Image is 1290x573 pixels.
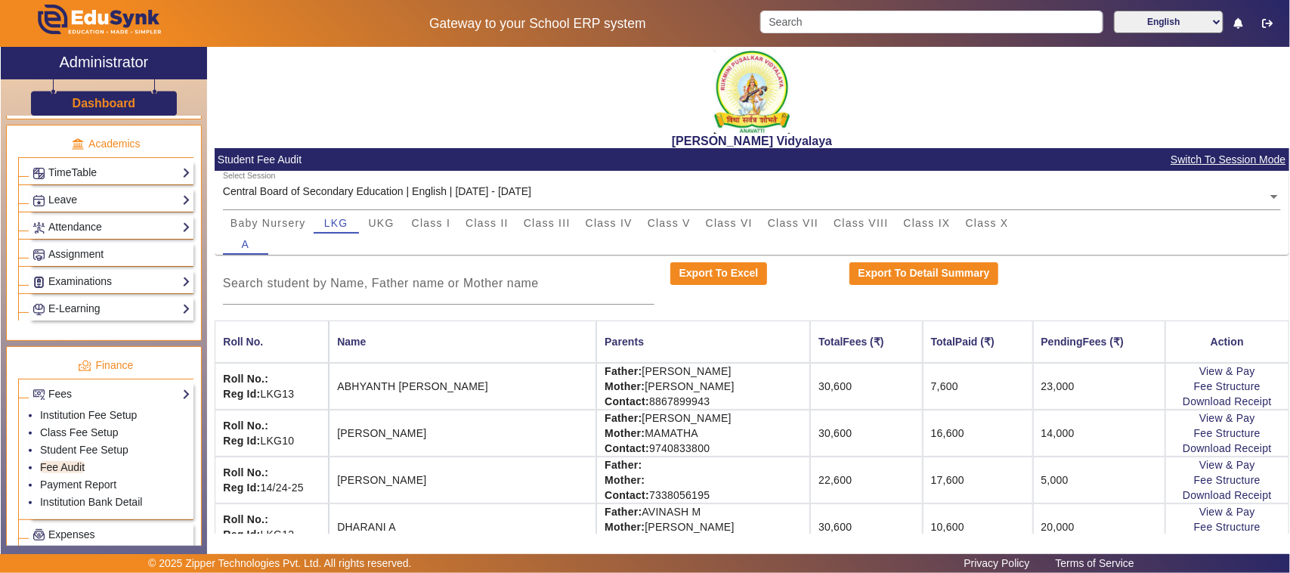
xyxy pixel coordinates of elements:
strong: Mother: [605,521,645,533]
h2: [PERSON_NAME] Vidyalaya [215,134,1289,148]
img: Assignments.png [33,249,45,261]
p: Academics [18,136,193,152]
a: Payment Report [40,479,116,491]
img: finance.png [78,359,91,373]
strong: Reg Id: [223,388,260,400]
span: Class VI [706,218,753,228]
strong: Mother: [605,427,645,439]
td: 5,000 [1033,457,1165,503]
div: Select Session [223,170,275,182]
strong: Roll No.: [223,513,268,525]
span: Class IV [586,218,633,228]
th: Action [1165,321,1289,363]
a: Class Fee Setup [40,426,119,438]
a: Fee Structure [1194,521,1261,533]
strong: Mother: [605,380,645,392]
span: Class VII [768,218,818,228]
span: Class I [412,218,451,228]
td: ABHYANTH [PERSON_NAME] [329,363,596,410]
span: Class III [524,218,571,228]
span: UKG [369,218,394,228]
img: 1f9ccde3-ca7c-4581-b515-4fcda2067381 [714,51,790,134]
td: 30,600 [810,410,923,457]
span: Class IX [904,218,951,228]
a: Privacy Policy [957,553,1038,573]
td: [PERSON_NAME] [PERSON_NAME] 8867899943 [596,363,810,410]
div: Central Board of Secondary Education | English | [DATE] - [DATE] [223,184,531,200]
span: Switch To Session Mode [1170,151,1286,169]
strong: Father: [605,506,642,518]
td: 16,600 [923,410,1033,457]
a: View & Pay [1199,365,1255,377]
a: Download Receipt [1183,489,1272,501]
th: Parents [596,321,810,363]
div: PendingFees (₹) [1041,333,1157,350]
div: PendingFees (₹) [1041,333,1124,350]
a: Student Fee Setup [40,444,128,456]
td: 23,000 [1033,363,1165,410]
div: Roll No. [223,333,263,350]
a: Assignment [32,246,190,263]
a: Fee Structure [1194,427,1261,439]
strong: Contact: [605,442,649,454]
td: 20,000 [1033,503,1165,550]
a: View & Pay [1199,506,1255,518]
strong: Reg Id: [223,528,260,540]
a: Fee Structure [1194,380,1261,392]
td: [PERSON_NAME] [329,410,596,457]
strong: Contact: [605,395,649,407]
div: TotalFees (₹) [818,333,914,350]
strong: Reg Id: [223,482,260,494]
span: Assignment [48,248,104,260]
strong: Roll No.: [223,466,268,479]
strong: Roll No.: [223,420,268,432]
a: Download Receipt [1183,442,1272,454]
span: Class VIII [834,218,888,228]
p: Finance [18,358,193,373]
h5: Gateway to your School ERP system [331,16,744,32]
a: Administrator [1,47,207,79]
strong: Father: [605,412,642,424]
div: Roll No. [223,333,320,350]
td: [PERSON_NAME] [329,457,596,503]
input: Search student by Name, Father name or Mother name [223,274,654,293]
h2: Administrator [59,53,148,71]
td: 17,600 [923,457,1033,503]
strong: Father: [605,365,642,377]
td: 14,000 [1033,410,1165,457]
span: A [242,239,250,249]
span: Baby Nursery [230,218,306,228]
img: academic.png [71,138,85,151]
strong: Roll No.: [223,373,268,385]
a: Institution Fee Setup [40,409,137,421]
td: 30,600 [810,503,923,550]
a: Download Receipt [1183,395,1272,407]
button: Export To Excel [670,262,767,285]
span: Class V [648,218,691,228]
td: LKG10 [215,410,329,457]
img: Payroll.png [33,529,45,540]
p: © 2025 Zipper Technologies Pvt. Ltd. All rights reserved. [148,556,412,571]
a: Institution Bank Detail [40,496,142,508]
td: 30,600 [810,363,923,410]
a: Fee Structure [1194,474,1261,486]
strong: Mother: [605,474,645,486]
strong: Reg Id: [223,435,260,447]
button: Export To Detail Summary [849,262,998,285]
span: Class II [466,218,509,228]
td: 10,600 [923,503,1033,550]
span: Class X [966,218,1009,228]
div: Name [337,333,588,350]
a: Terms of Service [1048,553,1142,573]
div: TotalPaid (₹) [931,333,995,350]
strong: Contact: [605,489,649,501]
div: TotalFees (₹) [818,333,884,350]
td: LKG13 [215,363,329,410]
td: AVINASH M [PERSON_NAME] 9900957254 [596,503,810,550]
td: 7,600 [923,363,1033,410]
a: Expenses [32,526,190,544]
span: Expenses [48,528,94,540]
span: LKG [324,218,348,228]
td: DHARANI A [329,503,596,550]
strong: Father: [605,459,642,471]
